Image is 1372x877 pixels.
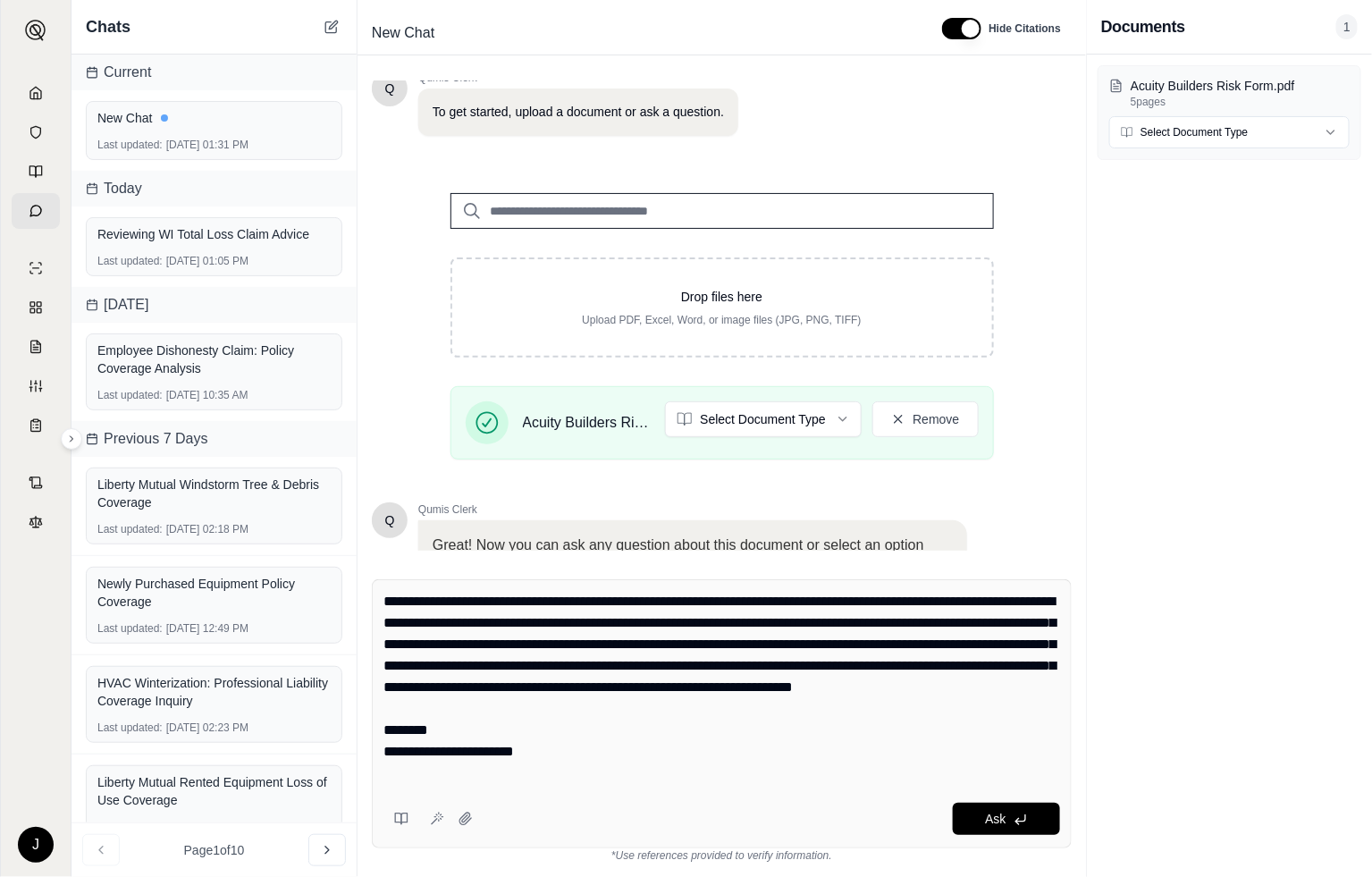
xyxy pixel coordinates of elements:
a: Single Policy [12,250,60,286]
div: HVAC Winterization: Professional Liability Coverage Inquiry [97,674,331,710]
p: Great! Now you can ask any question about this document or select an option below. [433,535,953,578]
span: Qumis Clerk [418,502,967,517]
a: Legal Search Engine [12,504,60,540]
span: Chats [86,14,130,39]
span: 1 [1336,14,1358,39]
button: Acuity Builders Risk Form.pdf5pages [1109,77,1350,109]
button: Expand sidebar [61,428,82,450]
span: Last updated: [97,254,163,268]
div: *Use references provided to verify information. [372,848,1072,863]
p: Upload PDF, Excel, Word, or image files (JPG, PNG, TIFF) [481,313,964,327]
a: Home [12,75,60,111]
div: Today [72,171,357,207]
div: Liberty Mutual Rented Equipment Loss of Use Coverage [97,773,331,809]
div: Edit Title [365,19,921,47]
span: Acuity Builders Risk Form.pdf [523,412,652,434]
a: Policy Comparisons [12,290,60,325]
img: Expand sidebar [25,20,46,41]
a: Claim Coverage [12,329,60,365]
span: Ask [985,812,1006,826]
p: 5 pages [1131,95,1350,109]
div: [DATE] 10:35 AM [97,388,331,402]
span: Hello [385,511,395,529]
button: Expand sidebar [18,13,54,48]
p: Drop files here [481,288,964,306]
span: Last updated: [97,388,163,402]
span: Last updated: [97,522,163,536]
div: J [18,827,54,863]
button: New Chat [321,16,342,38]
div: New Chat [97,109,331,127]
span: Last updated: [97,721,163,735]
div: [DATE] 02:18 PM [97,522,331,536]
span: Last updated: [97,820,163,834]
div: [DATE] [72,287,357,323]
a: Contract Analysis [12,465,60,501]
button: Remove [872,401,978,437]
div: Reviewing WI Total Loss Claim Advice [97,225,331,243]
span: Hello [385,80,395,97]
p: Acuity Builders Risk Form.pdf [1131,77,1350,95]
span: Last updated: [97,621,163,636]
span: Hide Citations [989,21,1061,36]
button: Ask [953,803,1060,835]
div: [DATE] 02:23 PM [97,721,331,735]
a: Documents Vault [12,114,60,150]
div: [DATE] 12:37 PM [97,820,331,834]
div: [DATE] 01:05 PM [97,254,331,268]
span: Last updated: [97,138,163,152]
div: Liberty Mutual Windstorm Tree & Debris Coverage [97,476,331,511]
span: Page 1 of 10 [184,841,245,859]
p: To get started, upload a document or ask a question. [433,103,724,122]
a: Custom Report [12,368,60,404]
span: New Chat [365,19,442,47]
div: [DATE] 12:49 PM [97,621,331,636]
h3: Documents [1101,14,1185,39]
div: Employee Dishonesty Claim: Policy Coverage Analysis [97,342,331,377]
div: [DATE] 01:31 PM [97,138,331,152]
div: Current [72,55,357,90]
a: Prompt Library [12,154,60,190]
div: Newly Purchased Equipment Policy Coverage [97,575,331,611]
a: Chat [12,193,60,229]
div: Previous 7 Days [72,421,357,457]
a: Coverage Table [12,408,60,443]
